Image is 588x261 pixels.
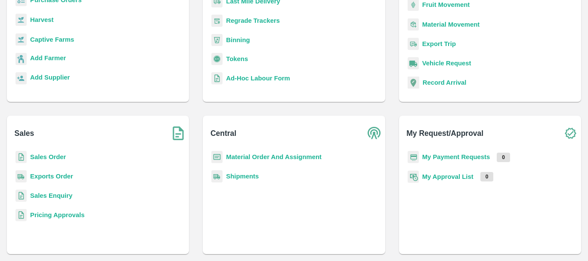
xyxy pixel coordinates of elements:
img: harvest [15,33,27,46]
img: centralMaterial [211,151,223,163]
b: Add Farmer [30,55,66,61]
a: Export Trip [422,40,456,47]
a: My Payment Requests [422,154,490,160]
b: Add Supplier [30,74,70,81]
img: recordArrival [408,77,419,89]
p: 0 [497,153,510,162]
img: supplier [15,72,27,85]
a: Captive Farms [30,36,74,43]
img: material [408,18,419,31]
img: sales [15,190,27,202]
b: Sales [15,127,34,139]
img: delivery [408,38,419,50]
img: farmer [15,53,27,65]
img: vehicle [408,57,419,70]
img: check [560,123,581,144]
img: tokens [211,53,223,65]
a: Binning [226,37,250,43]
a: Regrade Trackers [226,17,280,24]
img: bin [211,34,223,46]
a: My Approval List [422,173,473,180]
img: harvest [15,13,27,26]
a: Shipments [226,173,259,180]
b: My Request/Approval [406,127,483,139]
img: sales [15,151,27,163]
img: whTracker [211,15,223,27]
img: soSales [167,123,189,144]
a: Add Supplier [30,73,70,84]
img: sales [15,209,27,221]
img: approval [408,170,419,183]
a: Vehicle Request [422,60,471,67]
a: Harvest [30,16,53,23]
a: Fruit Movement [422,1,470,8]
img: sales [211,72,223,85]
a: Sales Enquiry [30,192,72,199]
a: Add Farmer [30,53,66,65]
a: Ad-Hoc Labour Form [226,75,290,82]
img: payment [408,151,419,163]
a: Exports Order [30,173,73,180]
img: central [364,123,385,144]
p: 0 [480,172,494,181]
a: Tokens [226,55,248,62]
img: shipments [15,170,27,183]
a: Pricing Approvals [30,212,84,218]
a: Material Movement [422,21,480,28]
a: Material Order And Assignment [226,154,322,160]
img: shipments [211,170,223,183]
b: Central [210,127,236,139]
a: Record Arrival [423,79,467,86]
a: Sales Order [30,154,66,160]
